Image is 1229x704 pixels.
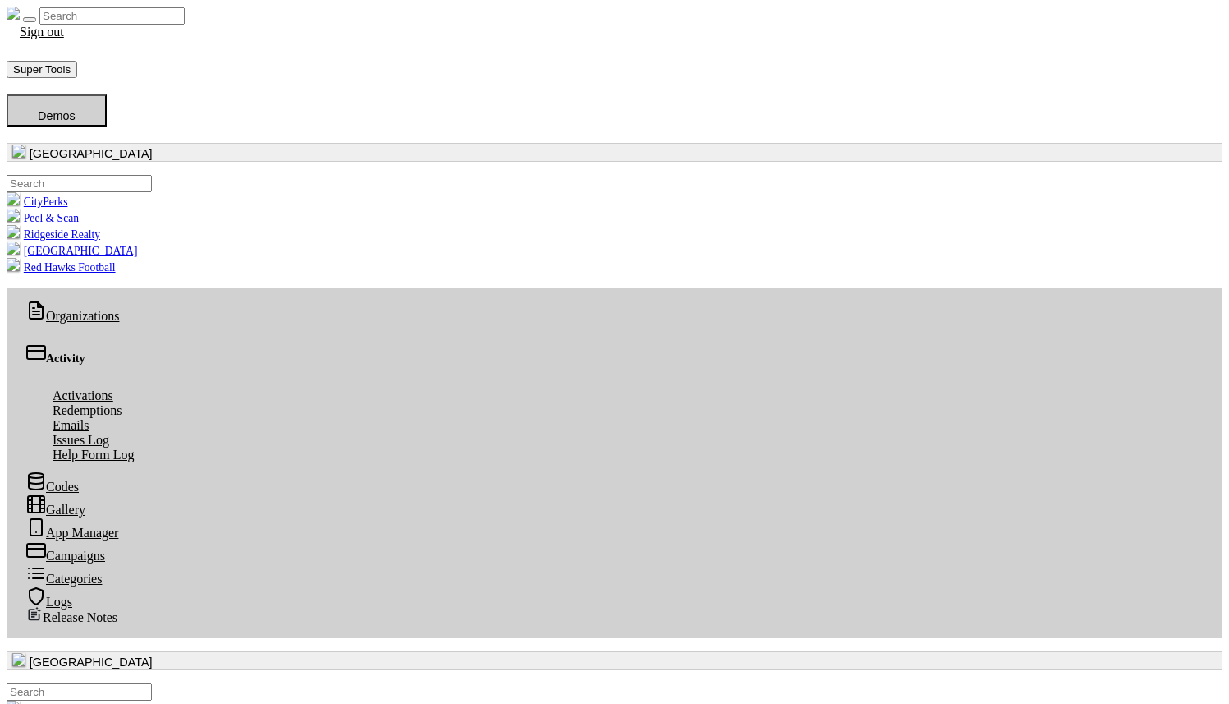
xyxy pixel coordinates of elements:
[7,212,79,224] a: Peel & Scan
[13,523,131,542] a: App Manager
[7,196,67,208] a: CityPerks
[39,430,122,449] a: Issues Log
[7,225,20,238] img: mqtmdW2lgt3F7IVbFvpqGuNrUBzchY4PLaWToHMU.png
[12,653,25,666] img: 0SBPtshqTvrgEtdEgrWk70gKnUHZpYRm94MZ5hDb.png
[7,228,100,241] a: Ridgeside Realty
[26,343,1203,366] div: Activity
[7,683,152,701] input: .form-control-sm
[7,258,20,271] img: B4TTOcektNnJKTnx2IcbGdeHDbTXjfJiwl6FNTjm.png
[13,306,132,325] a: Organizations
[7,94,107,127] button: Demos
[7,22,77,41] a: Sign out
[13,608,131,627] a: Release Notes
[13,500,99,519] a: Gallery
[7,242,20,255] img: LcHXC8OmAasj0nmL6Id6sMYcOaX2uzQAQ5e8h748.png
[7,192,20,205] img: KU1gjHo6iQoewuS2EEpjC7SefdV31G12oQhDVBj4.png
[39,416,102,435] a: Emails
[7,245,137,257] a: [GEOGRAPHIC_DATA]
[7,175,1222,274] ul: [GEOGRAPHIC_DATA]
[39,445,148,464] a: Help Form Log
[7,7,20,20] img: real_perks_logo-01.svg
[13,477,92,496] a: Codes
[7,261,116,274] a: Red Hawks Football
[39,7,185,25] input: Search
[7,175,152,192] input: .form-control-sm
[13,592,85,611] a: Logs
[13,546,118,565] a: Campaigns
[7,61,77,78] button: Super Tools
[12,145,25,158] img: 0SBPtshqTvrgEtdEgrWk70gKnUHZpYRm94MZ5hDb.png
[7,143,1222,162] button: [GEOGRAPHIC_DATA]
[7,209,20,222] img: xEJfzBn14Gqk52WXYUPJGPZZY80lB8Gpb3Y1ccPk.png
[13,569,115,588] a: Categories
[7,651,1222,670] button: [GEOGRAPHIC_DATA]
[39,386,126,405] a: Activations
[23,17,36,22] button: Toggle navigation
[39,401,135,420] a: Redemptions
